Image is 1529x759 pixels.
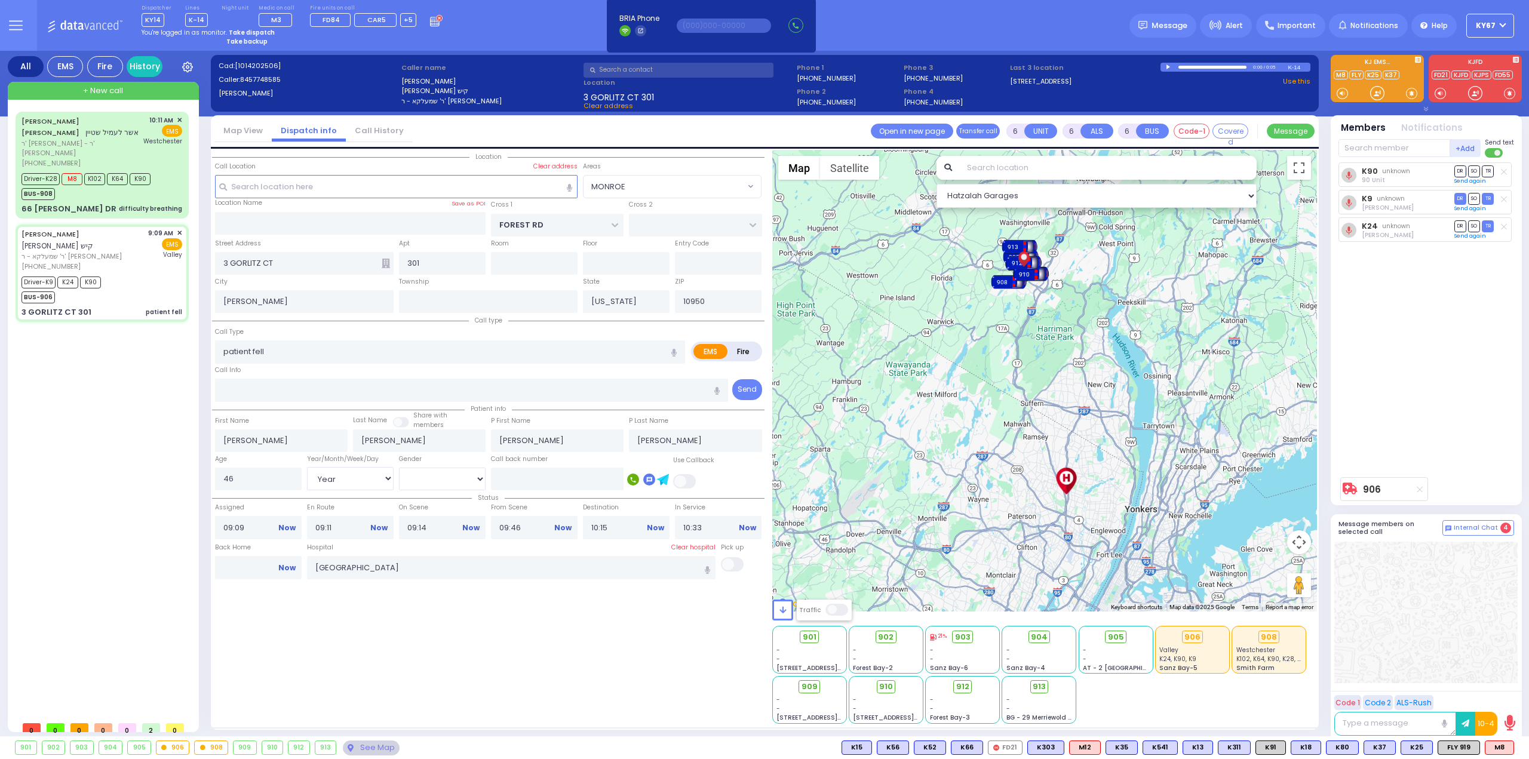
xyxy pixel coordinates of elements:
[1002,238,1037,256] div: 913
[399,454,422,464] label: Gender
[991,273,1027,291] div: 908
[343,740,399,755] div: See map
[149,116,173,125] span: 10:11 AM
[1362,194,1373,203] a: K9
[1326,740,1359,755] div: BLS
[146,308,182,316] div: patient fell
[797,73,856,82] label: [PHONE_NUMBER]
[583,239,597,248] label: Floor
[629,416,668,426] label: P Last Name
[1003,248,1039,266] div: 905
[1159,663,1198,672] span: Sanz Bay-5
[1015,248,1032,275] img: client-location.gif
[1362,203,1414,212] span: David Ungar
[1450,139,1481,157] button: +Add
[185,13,208,27] span: K-14
[1006,663,1045,672] span: Sanz Bay-4
[1454,177,1486,185] a: Send again
[462,523,480,533] a: Now
[955,631,971,643] span: 903
[346,125,413,136] a: Call History
[1033,681,1046,693] span: 913
[491,416,530,426] label: P First Name
[1500,523,1511,533] span: 4
[959,156,1257,180] input: Search location
[1266,60,1276,74] div: 0:05
[1236,654,1307,663] span: K102, K64, K90, K28, M8
[491,200,512,210] label: Cross 1
[323,15,340,24] span: FD84
[1482,220,1494,232] span: TR
[118,723,136,732] span: 0
[195,741,228,754] div: 908
[162,125,182,137] span: EMS
[22,229,79,239] a: [PERSON_NAME]
[1338,139,1450,157] input: Search member
[22,306,91,318] div: 3 GORLITZ CT 301
[87,56,123,77] div: Fire
[1236,663,1275,672] span: Smith Farm
[1349,70,1364,79] a: FLY
[1383,70,1399,79] a: K37
[1263,60,1266,74] div: /
[1476,20,1496,31] span: KY67
[367,15,386,24] span: CAR5
[215,175,578,198] input: Search location here
[1454,220,1466,232] span: DR
[1485,740,1514,755] div: ALS KJ
[871,124,953,139] a: Open in new page
[127,56,162,77] a: History
[1291,740,1321,755] div: BLS
[1401,121,1463,135] button: Notifications
[1183,740,1213,755] div: BLS
[119,204,182,213] div: difficulty breathing
[803,631,816,643] span: 901
[219,61,397,71] label: Cad:
[491,239,509,248] label: Room
[1000,273,1018,291] gmp-advanced-marker: 908
[1236,646,1275,654] span: Westchester
[1287,530,1311,554] button: Map camera controls
[84,173,105,185] span: K102
[1493,70,1513,79] a: FD55
[278,523,296,533] a: Now
[930,695,934,704] span: -
[22,262,81,271] span: [PHONE_NUMBER]
[930,646,934,654] span: -
[1108,631,1124,643] span: 905
[215,503,302,512] label: Assigned
[219,75,397,85] label: Caller:
[215,327,244,337] label: Call Type
[904,63,1006,73] span: Phone 3
[1287,156,1311,180] button: Toggle fullscreen view
[22,276,56,288] span: Driver-K9
[739,523,756,533] a: Now
[22,188,55,200] span: BUS-908
[22,241,93,251] span: [PERSON_NAME] קיש
[130,173,151,185] span: K90
[1057,472,1075,490] gmp-advanced-marker: Valley Hospital
[22,291,55,303] span: BUS-906
[465,404,512,413] span: Patient info
[22,158,81,168] span: [PHONE_NUMBER]
[930,654,934,663] span: -
[222,5,248,12] label: Night unit
[219,88,397,99] label: [PERSON_NAME]
[853,646,856,654] span: -
[619,13,659,24] span: BRIA Phone
[1252,60,1263,74] div: 0:00
[629,200,653,210] label: Cross 2
[148,229,173,238] span: 9:09 AM
[370,523,388,533] a: Now
[1083,646,1086,654] span: -
[47,56,83,77] div: EMS
[1006,695,1010,704] span: -
[675,277,684,287] label: ZIP
[1395,695,1433,710] button: ALS-Rush
[1482,165,1494,177] span: TR
[1363,695,1393,710] button: Code 2
[22,203,116,215] div: 66 [PERSON_NAME] DR
[22,173,60,185] span: Driver-K28
[143,137,182,146] span: Westchester
[1024,124,1057,139] button: UNIT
